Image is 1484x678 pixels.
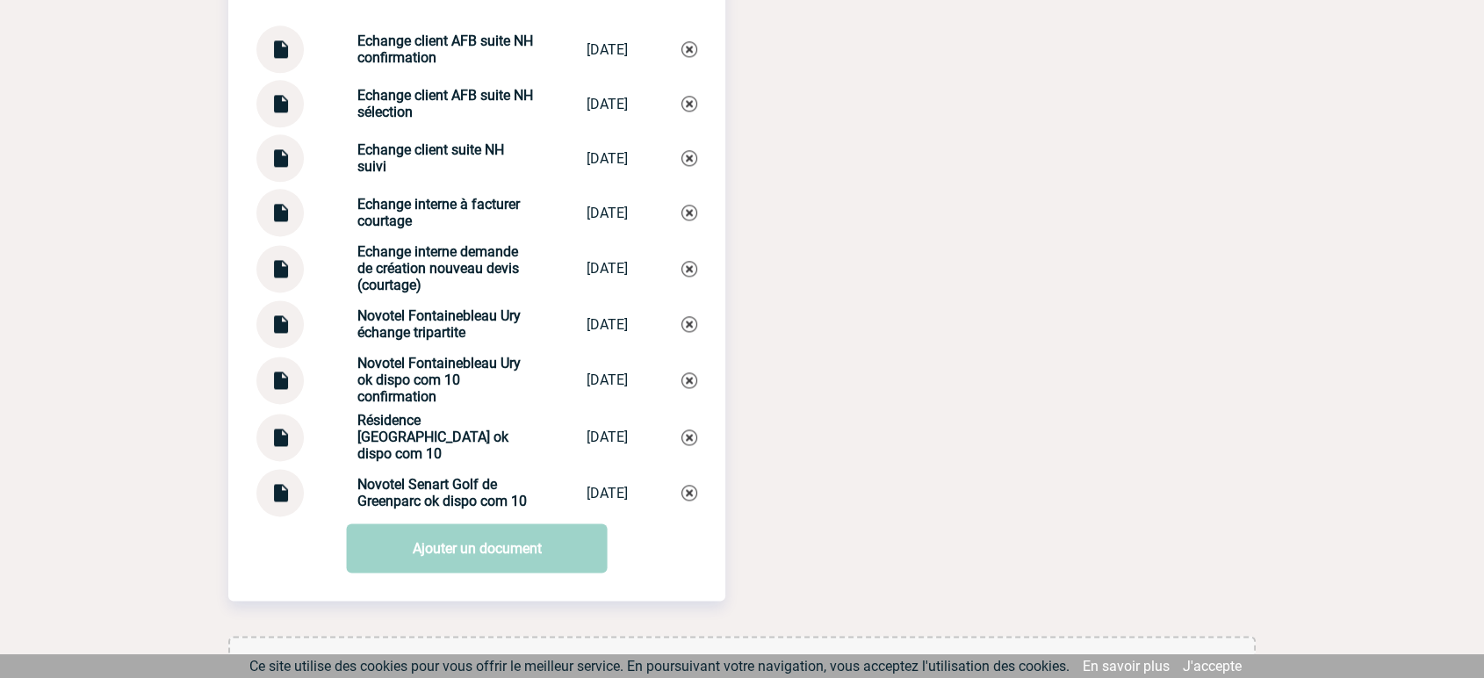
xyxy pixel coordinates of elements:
strong: Echange client AFB suite NH sélection [357,87,533,120]
div: [DATE] [587,371,628,388]
div: [DATE] [587,485,628,501]
div: [DATE] [587,150,628,167]
strong: Echange client AFB suite NH confirmation [357,32,533,66]
img: Supprimer [681,429,697,445]
strong: Novotel Fontainebleau Ury échange tripartite [357,307,521,341]
div: [DATE] [587,41,628,58]
img: Supprimer [681,316,697,332]
img: Supprimer [681,261,697,277]
div: [DATE] [587,316,628,333]
strong: Echange interne demande de création nouveau devis (courtage) [357,243,519,293]
div: [DATE] [587,260,628,277]
a: En savoir plus [1083,658,1170,674]
img: Supprimer [681,96,697,112]
img: Supprimer [681,372,697,388]
strong: Echange interne à facturer courtage [357,196,520,229]
strong: Novotel Fontainebleau Ury ok dispo com 10 confirmation [357,355,521,405]
strong: Echange client suite NH suivi [357,141,504,175]
strong: Résidence [GEOGRAPHIC_DATA] ok dispo com 10 [357,412,508,462]
span: Ce site utilise des cookies pour vous offrir le meilleur service. En poursuivant votre navigation... [249,658,1070,674]
div: [DATE] [587,429,628,445]
div: [DATE] [587,96,628,112]
a: Ajouter un document [347,523,608,573]
img: Supprimer [681,485,697,501]
strong: Novotel Senart Golf de Greenparc ok dispo com 10 [357,476,527,509]
img: Supprimer [681,205,697,220]
div: [DATE] [587,205,628,221]
img: Supprimer [681,150,697,166]
a: J'accepte [1183,658,1242,674]
img: Supprimer [681,41,697,57]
